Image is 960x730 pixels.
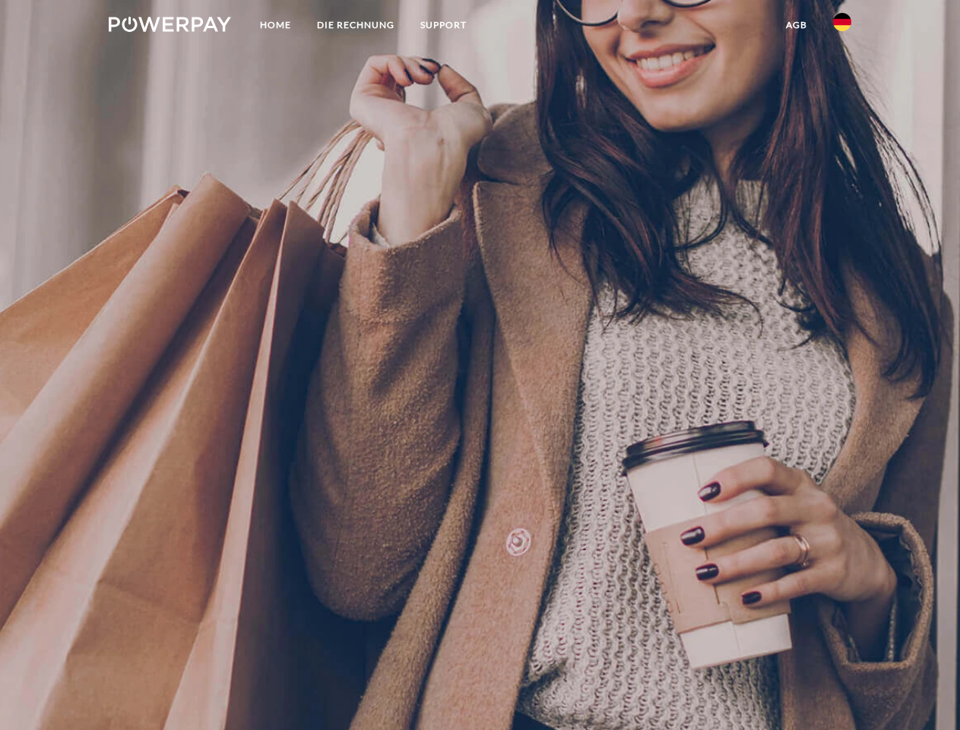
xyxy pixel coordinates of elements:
[304,11,407,39] a: DIE RECHNUNG
[407,11,480,39] a: SUPPORT
[833,13,851,31] img: de
[247,11,304,39] a: Home
[109,17,231,32] img: logo-powerpay-white.svg
[773,11,820,39] a: agb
